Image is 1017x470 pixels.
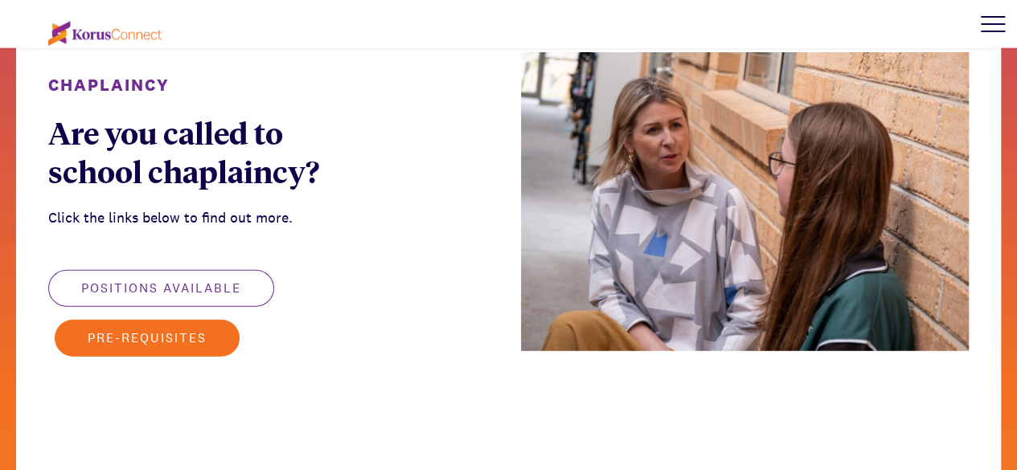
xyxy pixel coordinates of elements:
a: Pre-requisites [48,331,240,345]
img: a1b5c5f7-bc12-427f-879a-0a5d564004ab_DSCF0375+web+1200.jpeg [521,52,970,351]
div: Are you called to school chaplaincy? [48,113,379,190]
div: Click the links below to find out more. [48,206,379,230]
button: Pre-requisites [55,320,240,357]
img: korus-connect%2Fc5177985-88d5-491d-9cd7-4a1febad1357_logo.svg [48,22,162,46]
button: Positions available [48,270,274,307]
a: Positions available [48,281,274,295]
div: Chaplaincy [48,73,379,96]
